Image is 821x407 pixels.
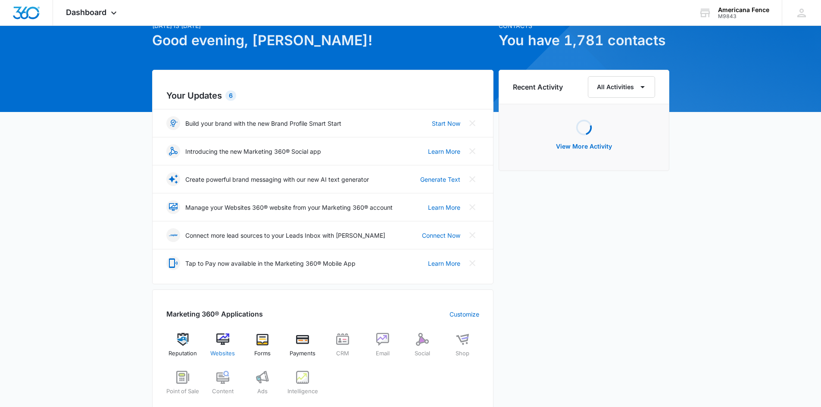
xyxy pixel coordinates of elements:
[406,333,439,364] a: Social
[465,256,479,270] button: Close
[718,13,769,19] div: account id
[185,231,385,240] p: Connect more lead sources to your Leads Inbox with [PERSON_NAME]
[588,76,655,98] button: All Activities
[290,349,315,358] span: Payments
[169,349,197,358] span: Reputation
[166,387,199,396] span: Point of Sale
[257,387,268,396] span: Ads
[326,333,359,364] a: CRM
[376,349,390,358] span: Email
[206,371,239,402] a: Content
[206,333,239,364] a: Websites
[718,6,769,13] div: account name
[422,231,460,240] a: Connect Now
[366,333,399,364] a: Email
[428,147,460,156] a: Learn More
[66,8,106,17] span: Dashboard
[465,116,479,130] button: Close
[152,30,493,51] h1: Good evening, [PERSON_NAME]!
[254,349,271,358] span: Forms
[450,310,479,319] a: Customize
[166,309,263,319] h2: Marketing 360® Applications
[166,89,479,102] h2: Your Updates
[185,259,356,268] p: Tap to Pay now available in the Marketing 360® Mobile App
[428,203,460,212] a: Learn More
[246,371,279,402] a: Ads
[465,144,479,158] button: Close
[446,333,479,364] a: Shop
[432,119,460,128] a: Start Now
[185,147,321,156] p: Introducing the new Marketing 360® Social app
[166,371,200,402] a: Point of Sale
[499,30,669,51] h1: You have 1,781 contacts
[166,333,200,364] a: Reputation
[547,136,621,157] button: View More Activity
[212,387,234,396] span: Content
[286,333,319,364] a: Payments
[415,349,430,358] span: Social
[185,119,341,128] p: Build your brand with the new Brand Profile Smart Start
[336,349,349,358] span: CRM
[513,82,563,92] h6: Recent Activity
[185,175,369,184] p: Create powerful brand messaging with our new AI text generator
[185,203,393,212] p: Manage your Websites 360® website from your Marketing 360® account
[456,349,469,358] span: Shop
[286,371,319,402] a: Intelligence
[465,228,479,242] button: Close
[428,259,460,268] a: Learn More
[465,200,479,214] button: Close
[225,90,236,101] div: 6
[287,387,318,396] span: Intelligence
[210,349,235,358] span: Websites
[465,172,479,186] button: Close
[420,175,460,184] a: Generate Text
[246,333,279,364] a: Forms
